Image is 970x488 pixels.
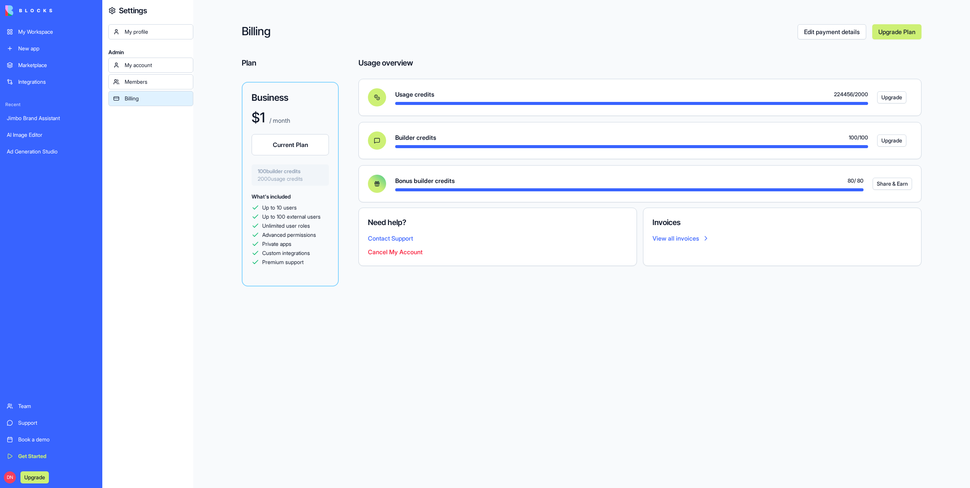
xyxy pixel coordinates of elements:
[125,95,188,102] div: Billing
[20,471,49,483] button: Upgrade
[18,452,95,460] div: Get Started
[18,28,95,36] div: My Workspace
[242,82,339,286] a: Business$1 / monthCurrent Plan100builder credits2000usage creditsWhat's includedUp to 10 usersUp ...
[252,134,329,155] button: Current Plan
[262,213,321,221] span: Up to 100 external users
[18,402,95,410] div: Team
[2,449,100,464] a: Get Started
[877,135,906,147] button: Upgrade
[258,167,323,175] span: 100 builder credits
[252,92,329,104] h3: Business
[834,91,868,98] span: 224456 / 2000
[2,102,100,108] span: Recent
[2,415,100,430] a: Support
[262,231,316,239] span: Advanced permissions
[877,91,903,103] a: Upgrade
[108,24,193,39] a: My profile
[2,58,100,73] a: Marketplace
[368,234,413,243] button: Contact Support
[2,144,100,159] a: Ad Generation Studio
[18,45,95,52] div: New app
[108,91,193,106] a: Billing
[395,133,436,142] span: Builder credits
[368,247,422,257] button: Cancel My Account
[242,58,339,68] h4: Plan
[268,116,290,125] p: / month
[119,5,147,16] h4: Settings
[2,432,100,447] a: Book a demo
[125,78,188,86] div: Members
[873,178,912,190] button: Share & Earn
[848,177,864,185] span: 80 / 80
[18,61,95,69] div: Marketplace
[2,399,100,414] a: Team
[368,217,627,228] h4: Need help?
[652,234,912,243] a: View all invoices
[125,28,188,36] div: My profile
[262,204,297,211] span: Up to 10 users
[877,91,906,103] button: Upgrade
[2,74,100,89] a: Integrations
[108,48,193,56] span: Admin
[262,222,310,230] span: Unlimited user roles
[18,419,95,427] div: Support
[4,471,16,483] span: DN
[798,24,866,39] a: Edit payment details
[262,240,291,248] span: Private apps
[652,217,912,228] h4: Invoices
[18,436,95,443] div: Book a demo
[2,127,100,142] a: AI Image Editor
[849,134,868,141] span: 100 / 100
[395,176,455,185] span: Bonus builder credits
[358,58,413,68] h4: Usage overview
[877,135,903,147] a: Upgrade
[7,131,95,139] div: AI Image Editor
[395,90,434,99] span: Usage credits
[20,473,49,481] a: Upgrade
[2,111,100,126] a: Jimbo Brand Assistant
[125,61,188,69] div: My account
[2,41,100,56] a: New app
[252,110,265,125] h1: $ 1
[7,114,95,122] div: Jimbo Brand Assistant
[242,24,798,39] h2: Billing
[258,175,323,183] span: 2000 usage credits
[2,24,100,39] a: My Workspace
[252,193,291,200] span: What's included
[18,78,95,86] div: Integrations
[7,148,95,155] div: Ad Generation Studio
[5,5,52,16] img: logo
[262,258,304,266] span: Premium support
[872,24,921,39] a: Upgrade Plan
[108,58,193,73] a: My account
[108,74,193,89] a: Members
[262,249,310,257] span: Custom integrations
